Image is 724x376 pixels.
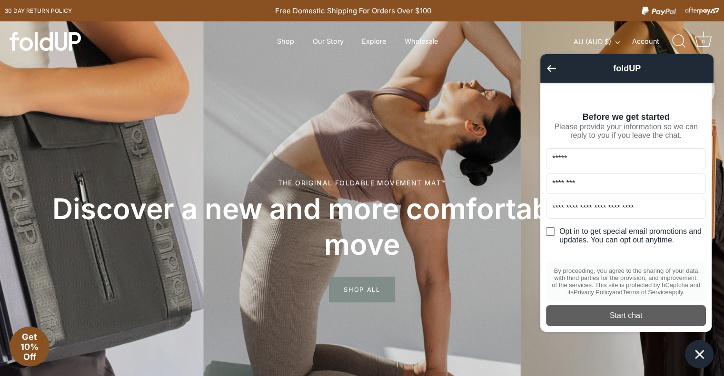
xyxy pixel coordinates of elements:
[632,36,676,47] a: Account
[10,327,50,366] div: Get 10% Off
[396,32,446,50] a: Wholesale
[698,37,708,46] div: 0
[5,5,72,17] a: 30 day Return policy
[43,191,681,262] h2: Discover a new and more comfortable way to move
[10,32,151,51] a: foldUP
[693,31,714,52] a: Cart
[574,38,630,46] button: AU (AUD $)
[668,31,689,52] a: Search
[354,32,395,50] a: Explore
[20,332,39,362] span: Get 10% Off
[10,32,81,51] img: foldUP
[43,178,681,188] div: The original foldable movement mat™
[269,32,303,50] a: Shop
[537,54,716,368] inbox-online-store-chat: Shopify online store chat
[254,32,461,50] div: Primary navigation
[304,32,352,50] a: Our Story
[329,277,395,302] span: SHOP ALL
